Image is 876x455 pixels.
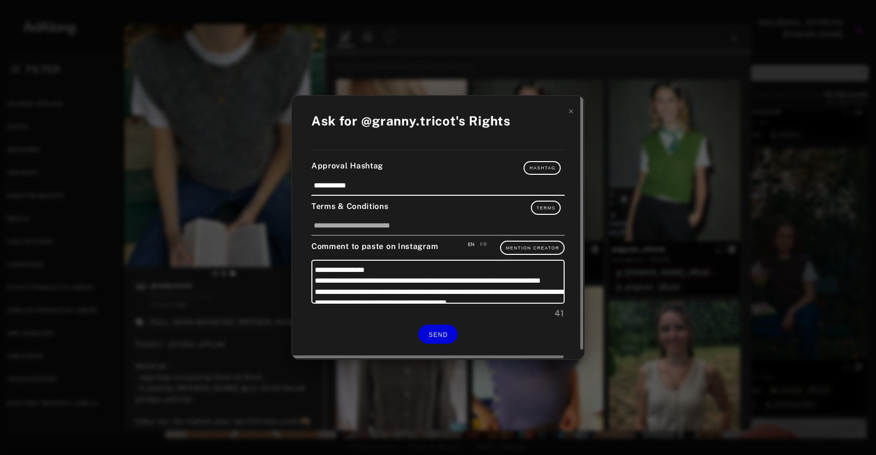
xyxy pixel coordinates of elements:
[418,325,458,344] button: SEND
[506,246,560,250] span: Mention Creator
[531,201,561,214] button: Terms
[311,111,511,130] div: Ask for @granny.tricot's Rights
[311,241,565,254] div: Comment to paste on Instagram
[524,161,561,175] button: Hashtag
[537,206,556,210] span: Terms
[311,160,565,175] div: Approval Hashtag
[827,408,876,455] div: Widget de chat
[529,165,555,170] span: Hashtag
[500,241,565,254] button: Mention Creator
[468,241,475,248] div: Save an english version of your comment
[827,408,876,455] iframe: Chat Widget
[311,201,565,214] div: Terms & Conditions
[311,307,565,320] div: 41
[429,331,448,338] span: SEND
[480,241,487,248] div: Save an french version of your comment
